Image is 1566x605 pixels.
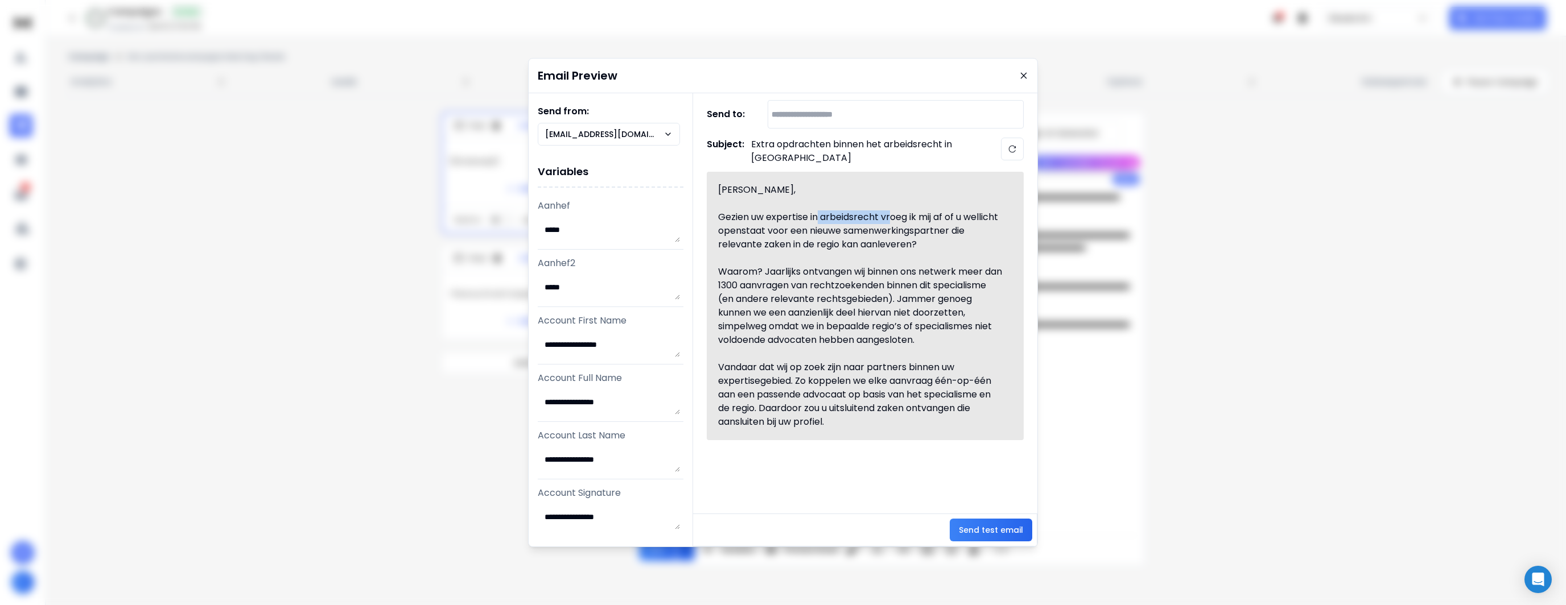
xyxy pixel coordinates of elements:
[545,129,664,140] p: [EMAIL_ADDRESS][DOMAIN_NAME]
[718,360,1003,429] div: Vandaar dat wij op zoek zijn naar partners binnen uw expertisegebied. Zo koppelen we elke aanvraa...
[718,183,1003,197] div: [PERSON_NAME],
[538,68,617,84] h1: Email Preview
[538,486,683,500] p: Account Signature
[707,138,744,165] h1: Subject:
[538,429,683,442] p: Account Last Name
[718,265,1003,347] div: Waarom? Jaarlijks ontvangen wij binnen ons netwerk meer dan 1300 aanvragen van rechtzoekenden bin...
[1524,566,1552,593] div: Open Intercom Messenger
[718,210,1003,251] div: Gezien uw expertise in arbeidsrecht vroeg ik mij af of u wellicht openstaat voor een nieuwe samen...
[538,314,683,328] p: Account First Name
[950,519,1032,541] button: Send test email
[707,107,752,121] h1: Send to:
[538,105,683,118] h1: Send from:
[538,256,683,270] p: Aanhef2
[751,138,979,165] p: Extra opdrachten binnen het arbeidsrecht in [GEOGRAPHIC_DATA]
[538,199,683,213] p: Aanhef
[538,157,683,188] h1: Variables
[538,371,683,385] p: Account Full Name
